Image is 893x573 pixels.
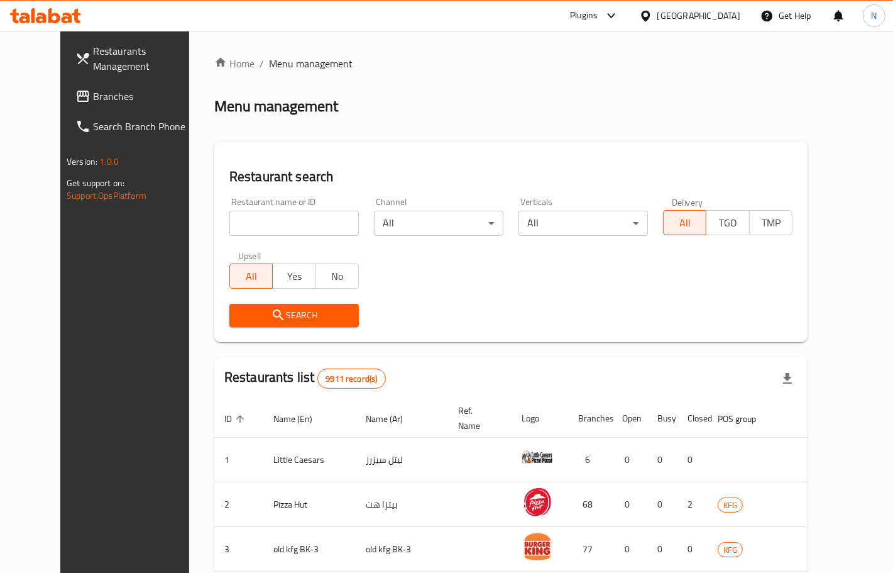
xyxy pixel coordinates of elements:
[612,482,647,527] td: 0
[214,527,263,572] td: 3
[612,438,647,482] td: 0
[93,43,199,74] span: Restaurants Management
[718,543,742,557] span: KFG
[356,482,448,527] td: بيتزا هت
[263,482,356,527] td: Pizza Hut
[458,403,496,433] span: Ref. Name
[260,56,264,71] li: /
[647,399,677,438] th: Busy
[657,9,740,23] div: [GEOGRAPHIC_DATA]
[772,364,803,394] div: Export file
[214,96,338,116] h2: Menu management
[647,527,677,572] td: 0
[67,187,146,204] a: Support.OpsPlatform
[67,175,124,191] span: Get support on:
[706,210,749,235] button: TGO
[677,438,708,482] td: 0
[239,308,349,323] span: Search
[278,267,310,286] span: Yes
[229,211,359,236] input: Search for restaurant name or ID..
[214,482,263,527] td: 2
[229,264,273,289] button: All
[235,267,268,286] span: All
[718,411,772,426] span: POS group
[647,482,677,527] td: 0
[755,214,787,232] span: TMP
[663,210,706,235] button: All
[568,482,612,527] td: 68
[99,153,119,170] span: 1.0.0
[93,119,199,134] span: Search Branch Phone
[356,438,448,482] td: ليتل سيزرز
[214,56,255,71] a: Home
[224,411,248,426] span: ID
[65,81,209,111] a: Branches
[224,368,386,389] h2: Restaurants list
[67,153,97,170] span: Version:
[374,211,503,236] div: All
[356,527,448,572] td: old kfg BK-3
[522,486,553,518] img: Pizza Hut
[263,527,356,572] td: old kfg BK-3
[272,264,315,289] button: Yes
[568,438,612,482] td: 6
[568,399,612,438] th: Branches
[711,214,744,232] span: TGO
[65,36,209,81] a: Restaurants Management
[568,527,612,572] td: 77
[229,304,359,327] button: Search
[263,438,356,482] td: Little Caesars
[677,399,708,438] th: Closed
[522,531,553,562] img: old kfg BK-3
[669,214,701,232] span: All
[214,56,808,71] nav: breadcrumb
[677,527,708,572] td: 0
[512,399,568,438] th: Logo
[65,111,209,142] a: Search Branch Phone
[570,8,598,23] div: Plugins
[238,251,261,260] label: Upsell
[672,197,703,206] label: Delivery
[269,56,353,71] span: Menu management
[317,369,385,389] div: Total records count
[612,527,647,572] td: 0
[214,438,263,482] td: 1
[612,399,647,438] th: Open
[318,373,385,385] span: 9911 record(s)
[647,438,677,482] td: 0
[273,411,329,426] span: Name (En)
[229,167,792,186] h2: Restaurant search
[315,264,359,289] button: No
[93,89,199,104] span: Branches
[718,498,742,513] span: KFG
[518,211,648,236] div: All
[321,267,354,286] span: No
[749,210,792,235] button: TMP
[522,442,553,473] img: Little Caesars
[366,411,419,426] span: Name (Ar)
[677,482,708,527] td: 2
[871,9,877,23] span: N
